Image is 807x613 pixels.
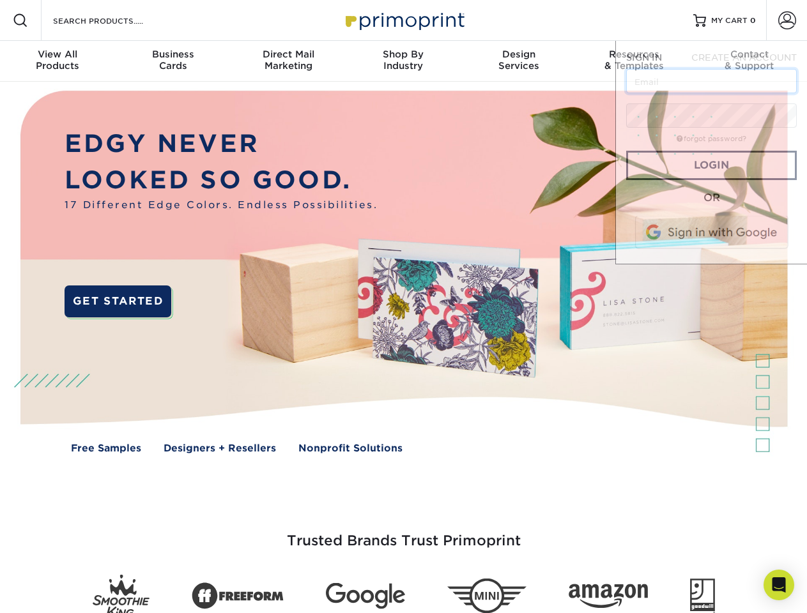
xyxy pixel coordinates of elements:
[569,584,648,609] img: Amazon
[115,49,230,72] div: Cards
[461,49,576,60] span: Design
[711,15,748,26] span: MY CART
[626,69,797,93] input: Email
[626,52,662,63] span: SIGN IN
[65,126,378,162] p: EDGY NEVER
[340,6,468,34] img: Primoprint
[576,49,691,72] div: & Templates
[626,151,797,180] a: Login
[346,49,461,60] span: Shop By
[750,16,756,25] span: 0
[65,162,378,199] p: LOOKED SO GOOD.
[65,198,378,213] span: 17 Different Edge Colors. Endless Possibilities.
[3,574,109,609] iframe: Google Customer Reviews
[626,190,797,206] div: OR
[164,441,276,456] a: Designers + Resellers
[691,52,797,63] span: CREATE AN ACCOUNT
[30,502,778,564] h3: Trusted Brands Trust Primoprint
[65,285,171,317] a: GET STARTED
[461,41,576,82] a: DesignServices
[346,41,461,82] a: Shop ByIndustry
[231,49,346,72] div: Marketing
[764,570,794,600] div: Open Intercom Messenger
[115,49,230,60] span: Business
[71,441,141,456] a: Free Samples
[576,41,691,82] a: Resources& Templates
[690,579,715,613] img: Goodwill
[346,49,461,72] div: Industry
[576,49,691,60] span: Resources
[677,135,746,143] a: forgot password?
[298,441,403,456] a: Nonprofit Solutions
[52,13,176,28] input: SEARCH PRODUCTS.....
[461,49,576,72] div: Services
[231,49,346,60] span: Direct Mail
[326,583,405,609] img: Google
[231,41,346,82] a: Direct MailMarketing
[115,41,230,82] a: BusinessCards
